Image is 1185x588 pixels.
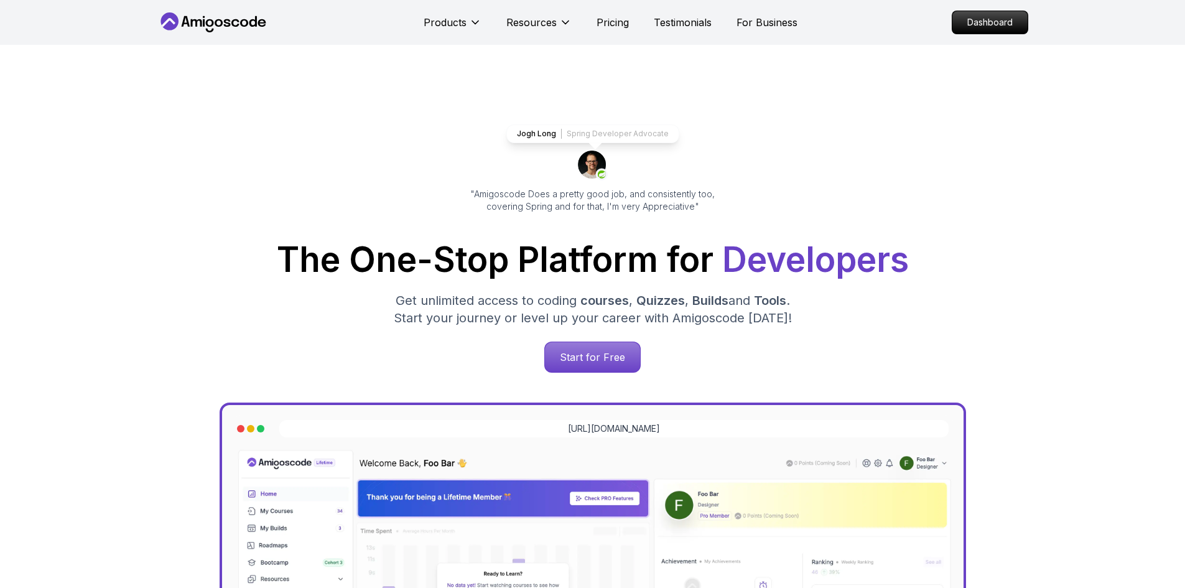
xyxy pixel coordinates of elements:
a: [URL][DOMAIN_NAME] [568,422,660,435]
p: Spring Developer Advocate [567,129,669,139]
p: Start for Free [545,342,640,372]
span: Developers [722,239,909,280]
a: Testimonials [654,15,712,30]
p: Get unlimited access to coding , , and . Start your journey or level up your career with Amigosco... [384,292,802,327]
button: Products [424,15,481,40]
p: Dashboard [952,11,1028,34]
p: Jogh Long [517,129,556,139]
span: Builds [692,293,728,308]
h1: The One-Stop Platform for [167,243,1018,277]
span: Quizzes [636,293,685,308]
img: josh long [578,151,608,180]
span: Tools [754,293,786,308]
a: For Business [737,15,797,30]
p: Resources [506,15,557,30]
a: Dashboard [952,11,1028,34]
a: Pricing [597,15,629,30]
a: Start for Free [544,342,641,373]
p: Products [424,15,467,30]
p: "Amigoscode Does a pretty good job, and consistently too, covering Spring and for that, I'm very ... [453,188,732,213]
span: courses [580,293,629,308]
button: Resources [506,15,572,40]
